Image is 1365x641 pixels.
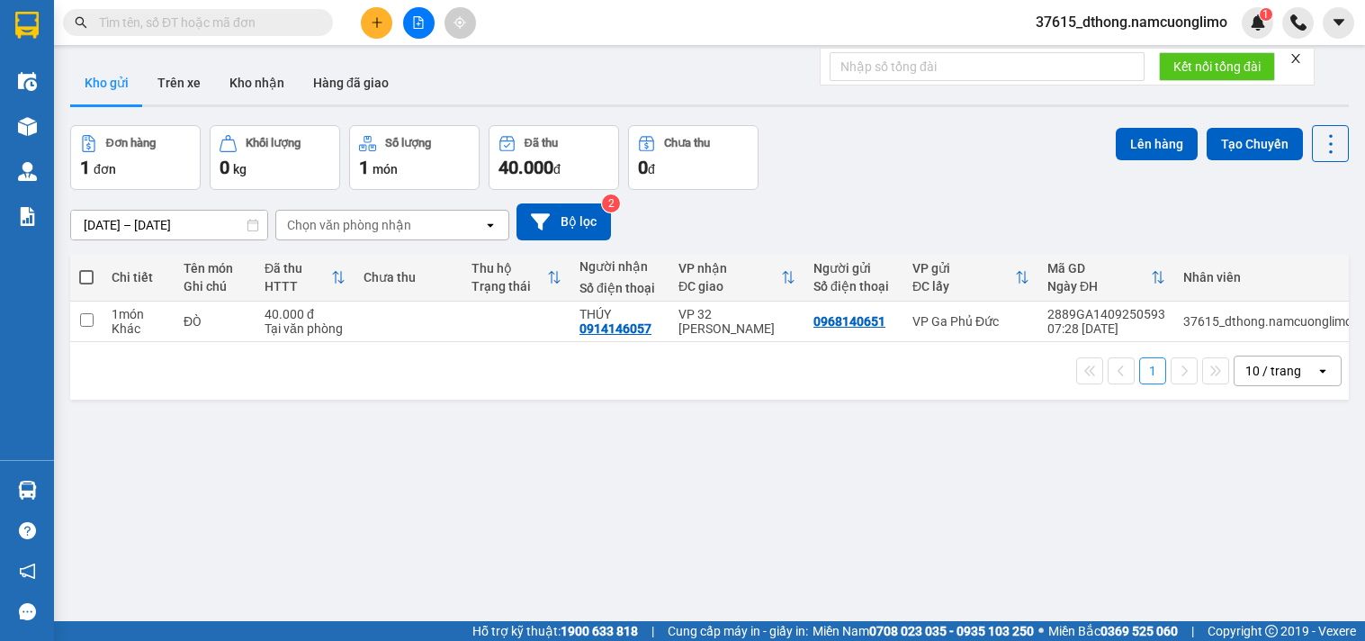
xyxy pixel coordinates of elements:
button: Đã thu40.000đ [489,125,619,190]
span: | [1191,621,1194,641]
input: Tìm tên, số ĐT hoặc mã đơn [99,13,311,32]
div: 10 / trang [1245,362,1301,380]
div: Nhân viên [1183,270,1352,284]
div: Người gửi [813,261,894,275]
button: Hàng đã giao [299,61,403,104]
sup: 2 [602,194,620,212]
div: Tại văn phòng [265,321,346,336]
button: file-add [403,7,435,39]
th: Toggle SortBy [903,254,1038,302]
span: file-add [412,16,425,29]
img: solution-icon [18,207,37,226]
button: aim [445,7,476,39]
div: Khối lượng [246,137,301,149]
div: 37615_dthong.namcuonglimo [1183,314,1352,329]
input: Select a date range. [71,211,267,239]
sup: 1 [1260,8,1272,21]
span: 1 [80,157,90,178]
span: search [75,16,87,29]
button: caret-down [1323,7,1354,39]
strong: 0369 525 060 [1100,624,1178,638]
th: Toggle SortBy [669,254,804,302]
button: Số lượng1món [349,125,480,190]
div: Chưa thu [664,137,710,149]
img: icon-new-feature [1250,14,1266,31]
div: Số điện thoại [579,281,660,295]
div: 0968140651 [813,314,885,329]
div: VP Ga Phủ Đức [912,314,1029,329]
div: Mã GD [1047,261,1151,275]
div: ĐC lấy [912,279,1015,293]
div: Số điện thoại [813,279,894,293]
div: Tên món [184,261,247,275]
button: Khối lượng0kg [210,125,340,190]
div: ĐÒ [184,314,247,329]
span: 37615_dthong.namcuonglimo [1021,11,1242,33]
div: Ghi chú [184,279,247,293]
strong: 0708 023 035 - 0935 103 250 [869,624,1034,638]
span: close [1289,52,1302,65]
span: đ [648,162,655,176]
span: plus [371,16,383,29]
button: Trên xe [143,61,215,104]
div: HTTT [265,279,331,293]
button: Kho nhận [215,61,299,104]
span: notification [19,563,36,580]
svg: open [1316,364,1330,378]
span: kg [233,162,247,176]
div: Chi tiết [112,270,166,284]
span: đ [553,162,561,176]
button: plus [361,7,392,39]
img: phone-icon [1290,14,1307,31]
th: Toggle SortBy [462,254,570,302]
span: message [19,603,36,620]
span: | [651,621,654,641]
div: 1 món [112,307,166,321]
th: Toggle SortBy [256,254,355,302]
span: 40.000 [498,157,553,178]
div: Khác [112,321,166,336]
div: 40.000 đ [265,307,346,321]
span: ⚪️ [1038,627,1044,635]
span: Hỗ trợ kỹ thuật: [472,621,638,641]
input: Nhập số tổng đài [830,52,1145,81]
th: Toggle SortBy [1038,254,1174,302]
img: logo-vxr [15,12,39,39]
span: 1 [1262,8,1269,21]
span: 0 [638,157,648,178]
span: 1 [359,157,369,178]
div: Thu hộ [471,261,547,275]
div: Đơn hàng [106,137,156,149]
span: question-circle [19,522,36,539]
button: Chưa thu0đ [628,125,759,190]
div: Đã thu [525,137,558,149]
img: warehouse-icon [18,117,37,136]
span: Miền Bắc [1048,621,1178,641]
div: 2889GA1409250593 [1047,307,1165,321]
button: Tạo Chuyến [1207,128,1303,160]
div: 07:28 [DATE] [1047,321,1165,336]
span: aim [454,16,466,29]
div: Người nhận [579,259,660,274]
div: Đã thu [265,261,331,275]
button: 1 [1139,357,1166,384]
strong: 1900 633 818 [561,624,638,638]
div: Số lượng [385,137,431,149]
img: warehouse-icon [18,72,37,91]
button: Kết nối tổng đài [1159,52,1275,81]
div: VP nhận [678,261,781,275]
div: THÚY [579,307,660,321]
div: 0914146057 [579,321,651,336]
div: Chưa thu [364,270,454,284]
span: Miền Nam [813,621,1034,641]
span: đơn [94,162,116,176]
div: ĐC giao [678,279,781,293]
span: caret-down [1331,14,1347,31]
button: Lên hàng [1116,128,1198,160]
span: Kết nối tổng đài [1173,57,1261,77]
span: copyright [1265,625,1278,637]
div: VP 32 [PERSON_NAME] [678,307,795,336]
span: món [373,162,398,176]
div: Trạng thái [471,279,547,293]
div: VP gửi [912,261,1015,275]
